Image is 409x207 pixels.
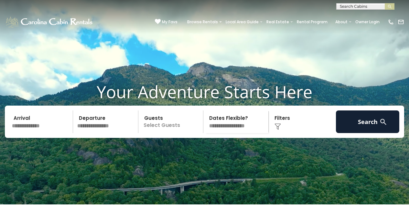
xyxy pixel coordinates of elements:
[388,19,394,25] img: phone-regular-white.png
[140,110,203,133] p: Select Guests
[184,17,221,26] a: Browse Rentals
[379,118,387,126] img: search-regular-white.png
[222,17,262,26] a: Local Area Guide
[332,17,351,26] a: About
[162,19,178,25] span: My Favs
[263,17,292,26] a: Real Estate
[5,82,404,102] h1: Your Adventure Starts Here
[5,16,94,28] img: White-1-1-2.png
[274,123,281,130] img: filter--v1.png
[352,17,383,26] a: Owner Login
[398,19,404,25] img: mail-regular-white.png
[155,19,178,25] a: My Favs
[336,110,399,133] button: Search
[294,17,331,26] a: Rental Program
